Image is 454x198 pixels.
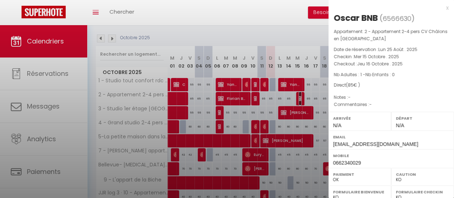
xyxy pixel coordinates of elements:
[333,133,449,141] label: Email
[333,123,341,128] span: N/A
[396,123,404,128] span: N/A
[334,28,448,42] span: 2 - Appartement 2-4 pers CV Châlons en [GEOGRAPHIC_DATA]
[334,53,449,60] p: Checkin :
[334,60,449,68] p: Checkout :
[333,115,387,122] label: Arrivée
[396,115,449,122] label: Départ
[365,72,395,78] span: Nb Enfants : 0
[334,46,449,53] p: Date de réservation :
[333,160,361,166] span: 0662340029
[334,82,449,89] div: Direct
[383,14,411,23] span: 6566630
[334,72,395,78] span: Nb Adultes : 1 -
[348,82,354,88] span: 85
[380,13,415,23] span: ( )
[378,46,417,52] span: Lun 25 Août . 2025
[333,152,449,159] label: Mobile
[357,61,403,67] span: Jeu 16 Octobre . 2025
[396,171,449,178] label: Caution
[334,101,449,108] p: Commentaires :
[354,54,399,60] span: Mer 15 Octobre . 2025
[334,28,449,42] p: Appartement :
[333,188,387,195] label: Formulaire Bienvenue
[333,141,418,147] span: [EMAIL_ADDRESS][DOMAIN_NAME]
[369,101,372,107] span: -
[334,12,378,24] div: Oscar BNB
[346,82,360,88] span: ( € )
[334,94,449,101] p: Notes :
[333,171,387,178] label: Paiement
[396,188,449,195] label: Formulaire Checkin
[328,4,449,12] div: x
[348,94,351,100] span: -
